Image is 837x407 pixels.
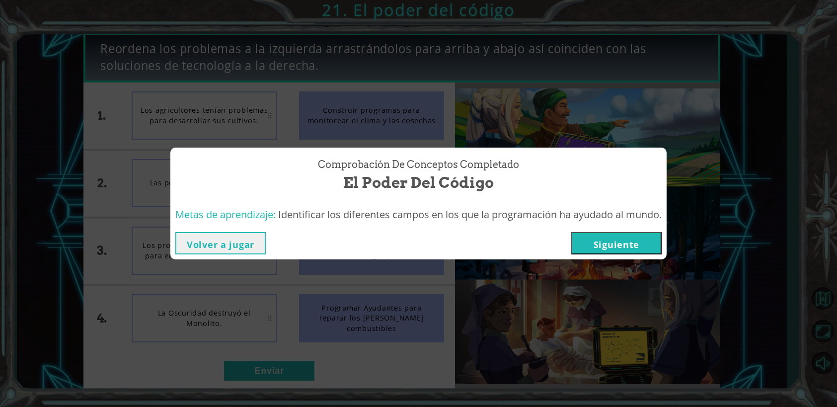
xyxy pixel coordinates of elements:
button: Volver a jugar [175,232,266,254]
span: Comprobación de conceptos Completado [318,158,519,172]
span: El poder del código [343,172,494,193]
span: Metas de aprendizaje: [175,208,276,221]
button: Siguiente [571,232,662,254]
span: Identificar los diferentes campos en los que la programación ha ayudado al mundo. [278,208,662,221]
